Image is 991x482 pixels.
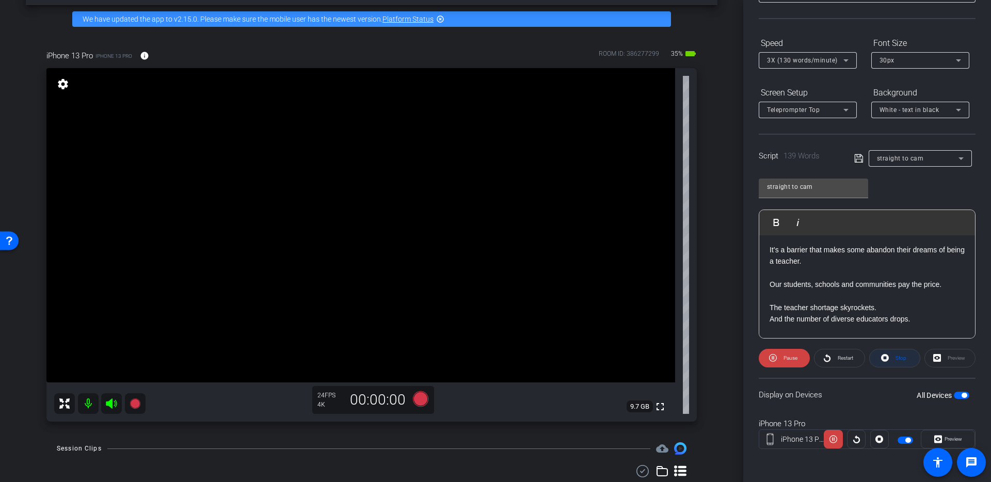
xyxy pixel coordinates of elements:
mat-icon: settings [56,78,70,90]
div: Script [759,150,840,162]
span: straight to cam [877,155,924,162]
button: Restart [814,349,865,367]
div: Font Size [871,35,969,52]
div: 24 [317,391,343,399]
div: 4K [317,400,343,409]
mat-icon: cloud_upload [656,442,668,455]
label: All Devices [917,390,954,400]
span: Teleprompter Top [767,106,820,114]
span: Destinations for your clips [656,442,668,455]
div: 00:00:00 [343,391,412,409]
span: 139 Words [784,151,820,160]
span: Preview [945,436,962,442]
div: Speed [759,35,857,52]
span: FPS [325,392,335,399]
span: iPhone 13 Pro [95,52,132,60]
a: Platform Status [382,15,434,23]
mat-icon: battery_std [684,47,697,60]
span: 3X (130 words/minute) [767,57,838,64]
mat-icon: highlight_off [436,15,444,23]
mat-icon: fullscreen [654,400,666,413]
p: Our students, schools and communities pay the price. [770,279,965,290]
span: 30px [880,57,894,64]
button: Italic (⌘I) [788,212,808,233]
input: Title [767,181,860,193]
img: Session clips [674,442,686,455]
span: 9.7 GB [627,400,653,413]
span: Restart [838,355,853,361]
div: Screen Setup [759,84,857,102]
div: Display on Devices [759,378,976,411]
span: Stop [896,355,906,361]
mat-icon: accessibility [932,456,944,469]
div: iPhone 13 Pro [781,434,824,445]
span: iPhone 13 Pro [46,50,93,61]
button: Pause [759,349,810,367]
div: Session Clips [57,443,102,454]
button: Stop [869,349,920,367]
mat-icon: message [965,456,978,469]
p: The teacher shortage skyrockets. [770,302,965,313]
span: 35% [669,45,684,62]
p: It’s a barrier that makes some abandon their dreams of being a teacher. [770,244,965,267]
button: Preview [921,430,975,448]
span: Pause [784,355,797,361]
div: ROOM ID: 386277299 [599,49,659,64]
div: iPhone 13 Pro [759,418,976,430]
p: The union is helping us change things. [770,336,965,348]
mat-icon: info [140,51,149,60]
div: We have updated the app to v2.15.0. Please make sure the mobile user has the newest version. [72,11,671,27]
div: Background [871,84,969,102]
p: And the number of diverse educators drops. [770,313,965,325]
span: White - text in black [880,106,939,114]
